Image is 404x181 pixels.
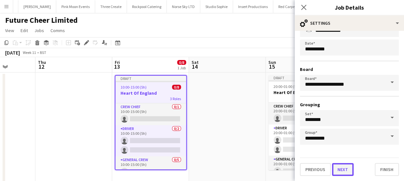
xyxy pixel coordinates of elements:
[34,28,44,33] span: Jobs
[200,0,233,13] button: Studio Sophie
[5,15,78,25] h1: Future Cheer Limited
[115,125,186,156] app-card-role: Driver0/210:00-15:00 (5h)
[18,0,56,13] button: [PERSON_NAME]
[267,63,276,70] span: 15
[167,0,200,13] button: Norse Sky LTD
[48,26,67,35] a: Comms
[3,26,17,35] a: View
[5,49,20,56] div: [DATE]
[18,26,31,35] a: Edit
[332,163,354,176] button: Next
[114,63,120,70] span: 13
[21,28,28,33] span: Edit
[115,75,187,170] app-job-card: Draft10:00-15:00 (5h)0/8Heart Of England3 RolesCrew Chief0/110:00-15:00 (5h) Driver0/210:00-15:00...
[300,66,399,72] h3: Board
[121,85,147,90] span: 10:00-15:00 (5h)
[5,28,14,33] span: View
[192,59,199,65] span: Sat
[300,163,331,176] button: Previous
[268,75,340,170] app-job-card: Draft20:00-01:00 (5h) (Mon)0/8Heart Of England3 RolesCrew Chief0/120:00-01:00 (5h) Driver0/220:00...
[295,3,404,12] h3: Job Details
[172,85,181,90] span: 0/8
[115,90,186,96] h3: Heart Of England
[115,103,186,125] app-card-role: Crew Chief0/110:00-15:00 (5h)
[273,0,313,13] button: Red Carpet Events
[127,0,167,13] button: Rockpool Catering
[177,60,186,65] span: 0/8
[50,28,65,33] span: Comms
[268,59,276,65] span: Sun
[115,76,186,81] div: Draft
[56,0,95,13] button: Pink Moon Events
[21,50,37,55] span: Week 11
[37,63,46,70] span: 12
[375,163,399,176] button: Finish
[268,90,340,95] h3: Heart Of England
[38,59,46,65] span: Thu
[268,103,340,125] app-card-role: Crew Chief0/120:00-01:00 (5h)
[95,0,127,13] button: Three Create
[170,96,181,101] span: 3 Roles
[295,15,404,31] div: Settings
[268,125,340,156] app-card-role: Driver0/220:00-01:00 (5h)
[32,26,47,35] a: Jobs
[40,50,46,55] div: BST
[268,75,340,80] div: Draft
[300,102,399,108] h3: Grouping
[177,65,186,70] div: 1 Job
[233,0,273,13] button: Insert Productions
[274,84,310,89] span: 20:00-01:00 (5h) (Mon)
[191,63,199,70] span: 14
[115,59,120,65] span: Fri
